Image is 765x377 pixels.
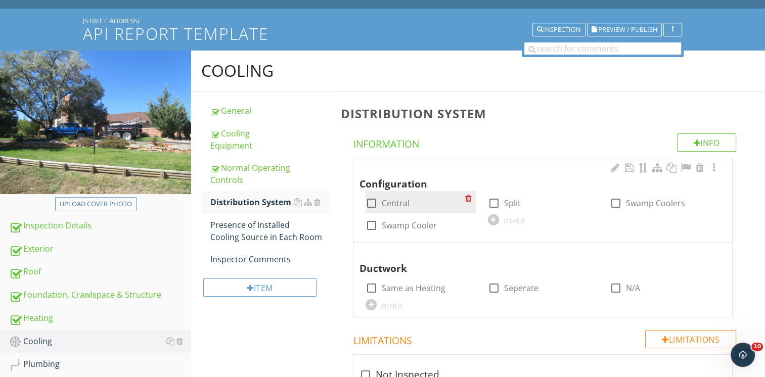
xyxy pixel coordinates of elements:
[210,105,329,117] div: General
[201,61,274,81] div: Cooling
[210,196,329,208] div: Distribution System
[210,253,329,265] div: Inspector Comments
[532,23,586,37] button: Inspection
[353,133,736,151] h4: Information
[341,107,749,120] h3: Distribution System
[524,42,681,55] input: search for comments
[9,243,191,256] div: Exterior
[9,289,191,302] div: Foundation, Crawlspace & Structure
[9,335,191,348] div: Cooling
[504,283,538,293] label: Seperate
[210,219,329,243] div: Presence of Installed Cooling Source in Each Room
[626,198,685,208] label: Swamp Coolers
[9,312,191,325] div: Heating
[504,217,524,225] div: OTHER
[626,283,640,293] label: N/A
[381,302,402,310] div: OTHER
[203,278,317,297] div: Item
[60,199,132,209] div: Upload cover photo
[751,343,763,351] span: 10
[55,197,137,211] button: Upload cover photo
[382,198,410,208] label: Central
[9,265,191,278] div: Roof
[587,24,662,33] a: Preview / Publish
[210,162,329,186] div: Normal Operating Controls
[359,162,708,192] div: Configuration
[677,133,737,152] div: Info
[382,283,445,293] label: Same as Heating
[359,247,708,276] div: Ductwork
[382,220,437,230] label: Swamp Cooler
[9,358,191,371] div: Plumbing
[537,26,581,33] div: Inspection
[645,330,736,348] div: Limitations
[587,23,662,37] button: Preview / Publish
[83,17,682,25] div: [STREET_ADDRESS]
[532,24,586,33] a: Inspection
[210,127,329,152] div: Cooling Equipment
[731,343,755,367] iframe: Intercom live chat
[83,25,682,42] h1: API Report Template
[353,330,736,347] h4: Limitations
[9,219,191,232] div: Inspection Details
[598,26,657,33] span: Preview / Publish
[504,198,521,208] label: Split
